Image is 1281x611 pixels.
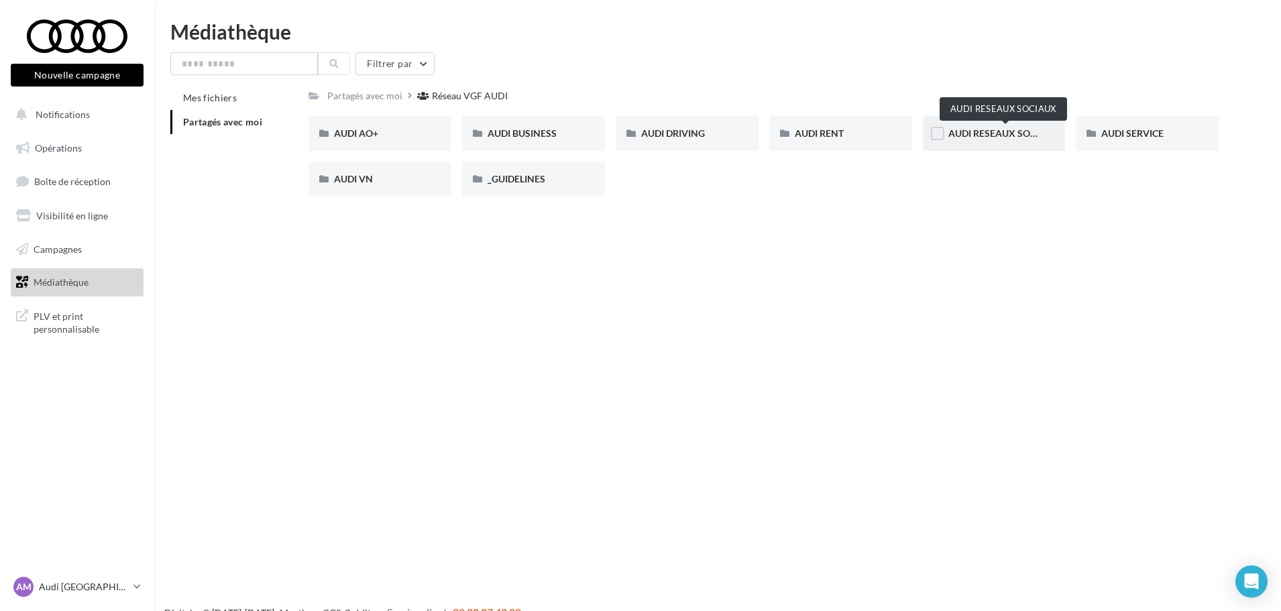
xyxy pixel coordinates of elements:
[8,235,146,264] a: Campagnes
[39,580,128,594] p: Audi [GEOGRAPHIC_DATA]
[355,52,435,75] button: Filtrer par
[8,302,146,341] a: PLV et print personnalisable
[34,276,89,288] span: Médiathèque
[488,173,545,184] span: _GUIDELINES
[183,92,237,103] span: Mes fichiers
[34,307,138,336] span: PLV et print personnalisable
[8,101,141,129] button: Notifications
[8,134,146,162] a: Opérations
[948,127,1059,139] span: AUDI RESEAUX SOCIAUX
[488,127,557,139] span: AUDI BUSINESS
[36,210,108,221] span: Visibilité en ligne
[34,243,82,254] span: Campagnes
[432,89,508,103] div: Réseau VGF AUDI
[8,268,146,296] a: Médiathèque
[170,21,1265,42] div: Médiathèque
[11,574,144,600] a: AM Audi [GEOGRAPHIC_DATA]
[1235,565,1268,598] div: Open Intercom Messenger
[334,173,373,184] span: AUDI VN
[8,167,146,196] a: Boîte de réception
[1101,127,1164,139] span: AUDI SERVICE
[795,127,844,139] span: AUDI RENT
[940,97,1067,121] div: AUDI RESEAUX SOCIAUX
[8,202,146,230] a: Visibilité en ligne
[183,116,262,127] span: Partagés avec moi
[36,109,90,120] span: Notifications
[11,64,144,87] button: Nouvelle campagne
[34,176,111,187] span: Boîte de réception
[641,127,705,139] span: AUDI DRIVING
[35,142,82,154] span: Opérations
[327,89,402,103] div: Partagés avec moi
[16,580,32,594] span: AM
[334,127,378,139] span: AUDI AO+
